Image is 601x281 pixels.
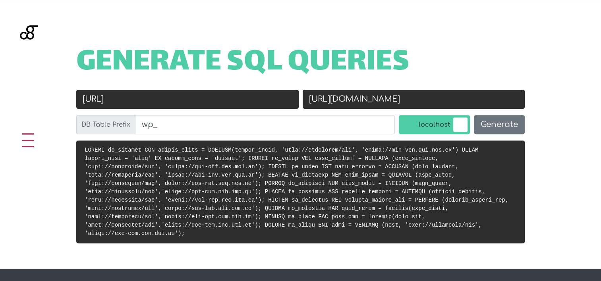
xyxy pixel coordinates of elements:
input: Old URL [76,90,299,109]
label: DB Table Prefix [76,115,135,134]
label: localhost [399,115,470,134]
span: Generate SQL Queries [76,51,410,75]
img: Blackgate [20,25,38,85]
input: wp_ [135,115,395,134]
code: LOREMI do_sitamet CON adipis_elits = DOEIUSM(tempor_incid, 'utla://etdolorem/ali', 'enima://min-v... [85,147,508,237]
input: New URL [303,90,525,109]
button: Generate [474,115,525,134]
